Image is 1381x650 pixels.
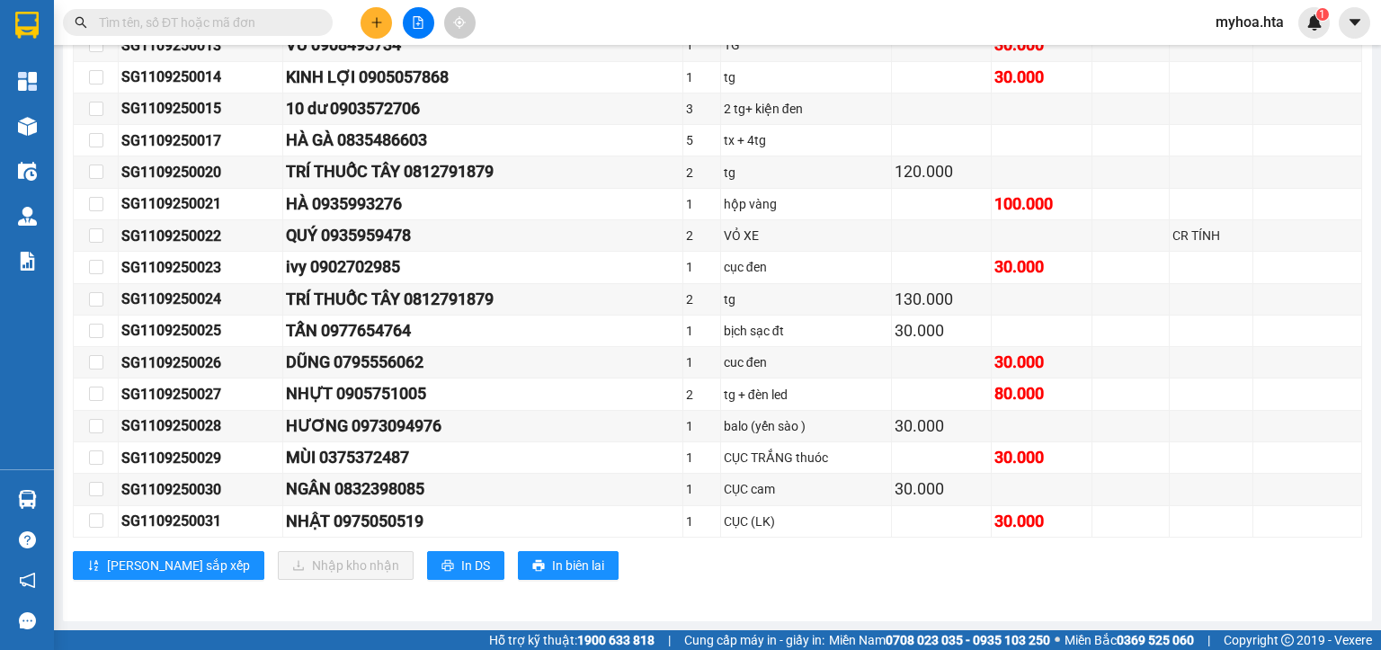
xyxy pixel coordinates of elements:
div: 1 [686,416,717,436]
div: SG1109250027 [121,383,280,405]
div: 2 [686,226,717,245]
div: VŨ 0908493734 [286,32,680,58]
div: 30.000 [994,350,1088,375]
td: SG1109250013 [119,30,283,61]
button: printerIn DS [427,551,504,580]
td: SG1109250020 [119,156,283,188]
div: QUÝ 0935959478 [286,223,680,248]
button: file-add [403,7,434,39]
div: SG1109250026 [121,352,280,374]
img: warehouse-icon [18,207,37,226]
img: solution-icon [18,252,37,271]
div: SG1109250021 [121,192,280,215]
div: 2 [686,163,717,183]
span: Hỗ trợ kỹ thuật: [489,630,655,650]
div: TẤN 0977654764 [286,318,680,343]
div: 30.000 [895,318,988,343]
div: 1 [686,352,717,372]
div: SG1109250013 [121,34,280,57]
span: caret-down [1347,14,1363,31]
div: KINH LỢI 0905057868 [286,65,680,90]
div: HƯƠNG 0973094976 [286,414,680,439]
span: sort-ascending [87,559,100,574]
div: 3 [686,99,717,119]
div: SG1109250025 [121,319,280,342]
div: balo (yến sào ) [724,416,888,436]
div: tg [724,163,888,183]
strong: 0708 023 035 - 0935 103 250 [886,633,1050,647]
span: Miền Nam [829,630,1050,650]
div: 1 [686,35,717,55]
div: 1 [686,67,717,87]
div: SG1109250029 [121,447,280,469]
div: 30.000 [994,509,1088,534]
td: SG1109250023 [119,252,283,283]
span: ⚪️ [1055,637,1060,644]
td: SG1109250022 [119,220,283,252]
span: | [668,630,671,650]
div: 30.000 [895,414,988,439]
div: tx + 4tg [724,130,888,150]
div: 1 [686,512,717,531]
div: ivy 0902702985 [286,254,680,280]
span: printer [532,559,545,574]
div: TRÍ THUỐC TÂY 0812791879 [286,159,680,184]
img: logo-vxr [15,12,39,39]
div: 1 [686,448,717,467]
div: 30.000 [994,445,1088,470]
span: question-circle [19,531,36,548]
strong: 0369 525 060 [1117,633,1194,647]
button: caret-down [1339,7,1370,39]
td: SG1109250030 [119,474,283,505]
strong: 1900 633 818 [577,633,655,647]
span: search [75,16,87,29]
div: CỤC cam [724,479,888,499]
td: SG1109250025 [119,316,283,347]
div: CỤC TRẮNG thuóc [724,448,888,467]
div: SG1109250022 [121,225,280,247]
div: HÀ GÀ 0835486603 [286,128,680,153]
td: SG1109250029 [119,442,283,474]
img: icon-new-feature [1306,14,1323,31]
td: SG1109250015 [119,93,283,125]
button: printerIn biên lai [518,551,619,580]
div: HÀ 0935993276 [286,191,680,217]
button: aim [444,7,476,39]
div: SG1109250028 [121,414,280,437]
span: [PERSON_NAME] sắp xếp [107,556,250,575]
div: hộp vàng [724,194,888,214]
span: aim [453,16,466,29]
div: SG1109250024 [121,288,280,310]
div: 30.000 [994,65,1088,90]
td: SG1109250031 [119,506,283,538]
span: message [19,612,36,629]
div: 2 [686,385,717,405]
span: myhoa.hta [1201,11,1298,33]
div: 1 [686,257,717,277]
div: 30.000 [994,32,1088,58]
div: SG1109250020 [121,161,280,183]
div: tg [724,67,888,87]
div: CR TÍNH [1172,226,1250,245]
span: copyright [1281,634,1294,646]
div: 10 dư 0903572706 [286,96,680,121]
div: tg [724,289,888,309]
span: file-add [412,16,424,29]
div: CỤC (LK) [724,512,888,531]
span: printer [441,559,454,574]
td: SG1109250014 [119,62,283,93]
span: Cung cấp máy in - giấy in: [684,630,824,650]
img: warehouse-icon [18,117,37,136]
td: SG1109250024 [119,284,283,316]
div: SG1109250023 [121,256,280,279]
div: 120.000 [895,159,988,184]
div: cuc đen [724,352,888,372]
img: warehouse-icon [18,162,37,181]
input: Tìm tên, số ĐT hoặc mã đơn [99,13,311,32]
div: NHẬT 0975050519 [286,509,680,534]
sup: 1 [1316,8,1329,21]
div: MÙI 0375372487 [286,445,680,470]
div: 30.000 [895,476,988,502]
div: 1 [686,479,717,499]
div: 2 [686,289,717,309]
